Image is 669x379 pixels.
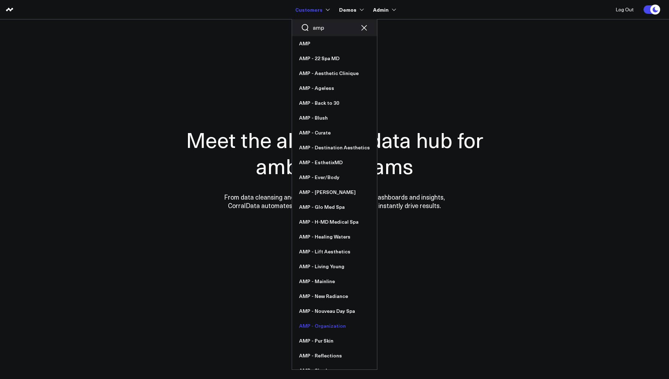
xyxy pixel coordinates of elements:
[292,333,377,348] a: AMP - Pur Skin
[292,274,377,289] a: AMP - Mainline
[292,125,377,140] a: AMP - Curate
[292,259,377,274] a: AMP - Living Young
[313,24,356,31] input: Search customers input
[292,36,377,51] a: AMP
[292,348,377,363] a: AMP - Reflections
[292,363,377,378] a: AMP - Skynbar
[292,81,377,96] a: AMP - Ageless
[295,3,328,16] a: Customers
[360,23,368,32] button: Clear search
[301,23,309,32] button: Search customers button
[292,318,377,333] a: AMP - Organization
[292,229,377,244] a: AMP - Healing Waters
[292,200,377,214] a: AMP - Glo Med Spa
[292,110,377,125] a: AMP - Blush
[292,289,377,304] a: AMP - New Radiance
[292,51,377,66] a: AMP - 22 Spa MD
[339,3,362,16] a: Demos
[292,155,377,170] a: AMP - EsthetixMD
[292,244,377,259] a: AMP - Lift Aesthetics
[292,214,377,229] a: AMP - H-MD Medical Spa
[373,3,395,16] a: Admin
[209,193,460,210] p: From data cleansing and integration to personalized dashboards and insights, CorralData automates...
[292,170,377,185] a: AMP - Ever/Body
[292,96,377,110] a: AMP - Back to 30
[292,185,377,200] a: AMP - [PERSON_NAME]
[292,304,377,318] a: AMP - Nouveau Day Spa
[292,140,377,155] a: AMP - Destination Aesthetics
[292,66,377,81] a: AMP - Aesthetic Clinique
[161,126,508,179] h1: Meet the all-in-one data hub for ambitious teams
